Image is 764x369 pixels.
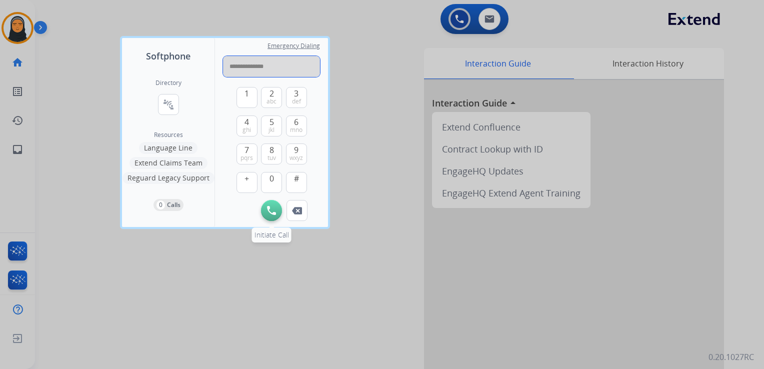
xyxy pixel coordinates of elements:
[162,98,174,110] mat-icon: connect_without_contact
[153,199,183,211] button: 0Calls
[122,172,214,184] button: Reguard Legacy Support
[139,142,197,154] button: Language Line
[236,143,257,164] button: 7pqrs
[269,116,274,128] span: 5
[289,154,303,162] span: wxyz
[266,97,276,105] span: abc
[267,206,276,215] img: call-button
[267,42,320,50] span: Emergency Dialing
[294,87,298,99] span: 3
[261,115,282,136] button: 5jkl
[261,172,282,193] button: 0
[154,131,183,139] span: Resources
[286,87,307,108] button: 3def
[294,116,298,128] span: 6
[155,79,181,87] h2: Directory
[290,126,302,134] span: mno
[129,157,207,169] button: Extend Claims Team
[294,172,299,184] span: #
[240,154,253,162] span: pqrs
[286,115,307,136] button: 6mno
[267,154,276,162] span: tuv
[292,97,301,105] span: def
[244,144,249,156] span: 7
[269,87,274,99] span: 2
[261,200,282,221] button: Initiate Call
[261,87,282,108] button: 2abc
[254,230,289,239] span: Initiate Call
[294,144,298,156] span: 9
[269,172,274,184] span: 0
[236,172,257,193] button: +
[236,87,257,108] button: 1
[268,126,274,134] span: jkl
[167,200,180,209] p: Calls
[156,200,165,209] p: 0
[242,126,251,134] span: ghi
[286,172,307,193] button: #
[269,144,274,156] span: 8
[708,351,754,363] p: 0.20.1027RC
[286,143,307,164] button: 9wxyz
[261,143,282,164] button: 8tuv
[236,115,257,136] button: 4ghi
[244,172,249,184] span: +
[146,49,190,63] span: Softphone
[244,87,249,99] span: 1
[292,207,302,214] img: call-button
[244,116,249,128] span: 4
